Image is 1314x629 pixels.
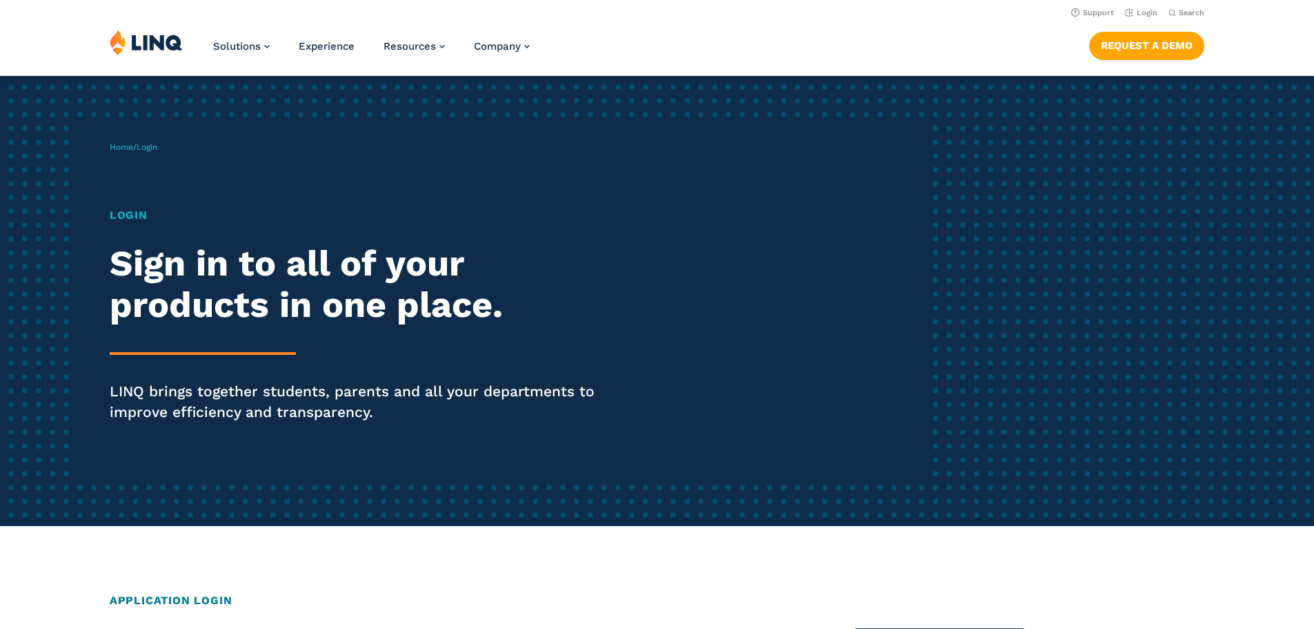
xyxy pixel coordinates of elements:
[1089,32,1204,59] a: Request a Demo
[110,243,616,326] h2: Sign in to all of your products in one place.
[213,40,270,52] a: Solutions
[299,40,355,52] a: Experience
[384,40,436,52] span: Resources
[1125,8,1157,17] a: Login
[1179,8,1204,17] span: Search
[110,207,616,224] h1: Login
[137,142,157,152] span: Login
[110,592,1204,609] h2: Application Login
[1071,8,1114,17] a: Support
[110,29,183,55] img: LINQ | K‑12 Software
[110,142,133,152] a: Home
[474,40,530,52] a: Company
[1089,29,1204,59] nav: Button Navigation
[474,40,521,52] span: Company
[110,142,157,152] span: /
[384,40,445,52] a: Resources
[213,29,530,75] nav: Primary Navigation
[213,40,261,52] span: Solutions
[110,381,616,423] p: LINQ brings together students, parents and all your departments to improve efficiency and transpa...
[1168,8,1204,18] button: Open Search Bar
